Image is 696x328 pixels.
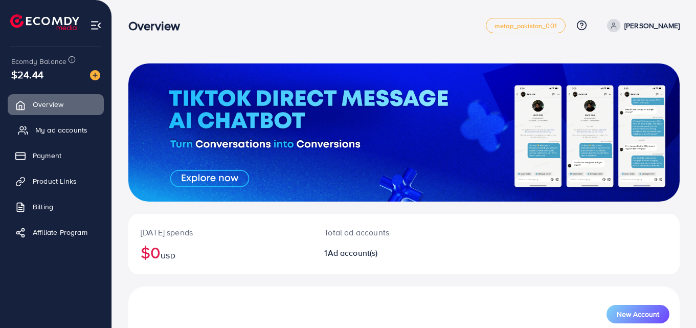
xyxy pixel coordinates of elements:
[35,125,87,135] span: My ad accounts
[8,196,104,217] a: Billing
[607,305,669,323] button: New Account
[324,226,438,238] p: Total ad accounts
[141,226,300,238] p: [DATE] spends
[328,247,378,258] span: Ad account(s)
[8,171,104,191] a: Product Links
[33,202,53,212] span: Billing
[617,311,659,318] span: New Account
[624,19,680,32] p: [PERSON_NAME]
[8,120,104,140] a: My ad accounts
[90,70,100,80] img: image
[161,251,175,261] span: USD
[495,23,557,29] span: metap_pakistan_001
[11,67,43,82] span: $24.44
[33,227,87,237] span: Affiliate Program
[141,243,300,262] h2: $0
[33,150,61,161] span: Payment
[8,145,104,166] a: Payment
[486,18,566,33] a: metap_pakistan_001
[11,56,66,67] span: Ecomdy Balance
[90,19,102,31] img: menu
[33,99,63,110] span: Overview
[603,19,680,32] a: [PERSON_NAME]
[128,18,188,33] h3: Overview
[33,176,77,186] span: Product Links
[10,14,79,30] img: logo
[8,94,104,115] a: Overview
[653,282,688,320] iframe: Chat
[324,248,438,258] h2: 1
[8,222,104,243] a: Affiliate Program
